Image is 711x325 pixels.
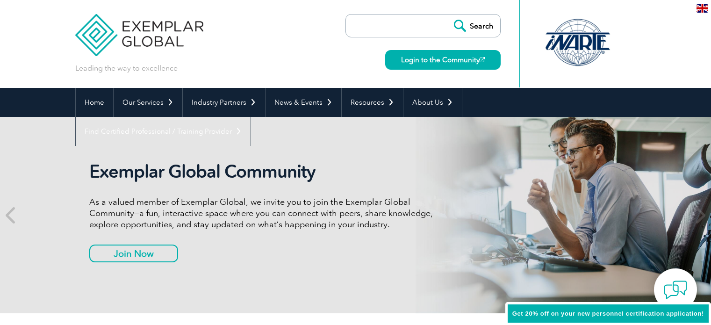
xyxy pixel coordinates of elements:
[89,161,440,182] h2: Exemplar Global Community
[403,88,462,117] a: About Us
[342,88,403,117] a: Resources
[89,245,178,262] a: Join Now
[266,88,341,117] a: News & Events
[512,310,704,317] span: Get 20% off on your new personnel certification application!
[183,88,265,117] a: Industry Partners
[75,63,178,73] p: Leading the way to excellence
[76,88,113,117] a: Home
[76,117,251,146] a: Find Certified Professional / Training Provider
[480,57,485,62] img: open_square.png
[114,88,182,117] a: Our Services
[697,4,708,13] img: en
[89,196,440,230] p: As a valued member of Exemplar Global, we invite you to join the Exemplar Global Community—a fun,...
[664,278,687,302] img: contact-chat.png
[385,50,501,70] a: Login to the Community
[449,14,500,37] input: Search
